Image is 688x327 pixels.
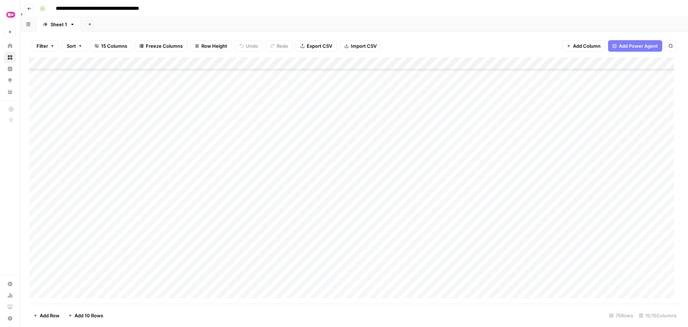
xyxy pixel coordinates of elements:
div: Sheet 1 [51,21,67,28]
span: Import CSV [351,42,377,50]
a: Sheet 1 [37,17,81,32]
span: Redo [277,42,288,50]
button: Help + Support [4,313,16,324]
button: Add Power Agent [608,40,662,52]
button: Export CSV [296,40,337,52]
button: 15 Columns [90,40,132,52]
button: Undo [235,40,263,52]
span: Add Column [573,42,601,50]
button: Add Row [29,310,64,321]
span: Row Height [201,42,227,50]
a: Home [4,40,16,52]
button: Filter [32,40,59,52]
img: Tavus Superiority Logo [4,8,17,21]
button: Row Height [190,40,232,52]
button: Redo [266,40,293,52]
a: Settings [4,278,16,290]
button: Workspace: Tavus Superiority [4,6,16,24]
span: Add Power Agent [619,42,658,50]
div: 15/15 Columns [636,310,679,321]
button: Sort [62,40,87,52]
button: Freeze Columns [135,40,187,52]
button: Add Column [562,40,605,52]
a: Opportunities [4,75,16,86]
span: Sort [67,42,76,50]
a: Your Data [4,86,16,98]
button: Add 10 Rows [64,310,107,321]
span: Export CSV [307,42,332,50]
a: Browse [4,52,16,63]
span: Add 10 Rows [75,312,103,319]
span: Undo [246,42,258,50]
a: Insights [4,63,16,75]
span: Freeze Columns [146,42,183,50]
a: Learning Hub [4,301,16,313]
span: Add Row [40,312,59,319]
span: Filter [37,42,48,50]
button: Import CSV [340,40,381,52]
span: 15 Columns [101,42,127,50]
div: 75 Rows [606,310,636,321]
a: Usage [4,290,16,301]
